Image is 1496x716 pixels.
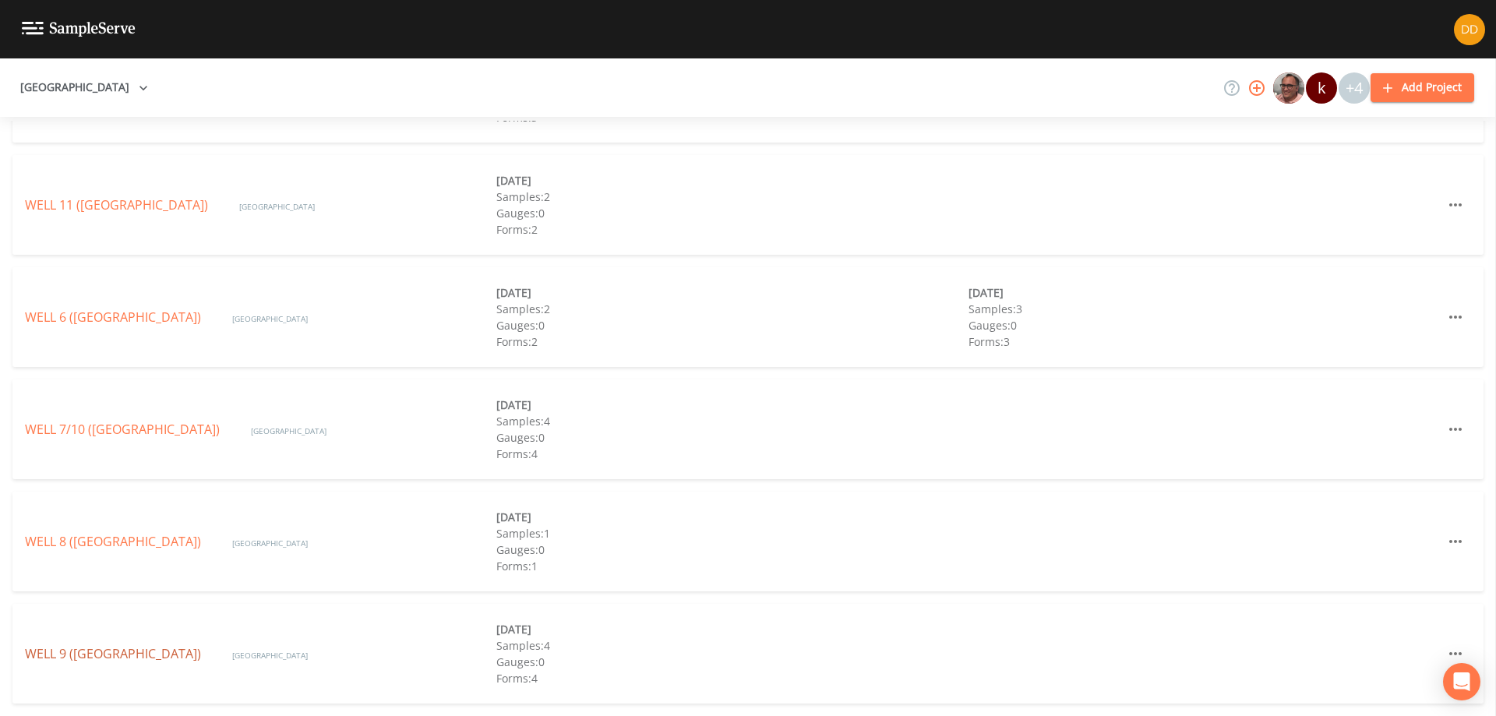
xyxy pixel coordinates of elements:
div: Forms: 4 [496,670,968,686]
div: Gauges: 0 [496,654,968,670]
a: WELL 11 ([GEOGRAPHIC_DATA]) [25,196,208,213]
a: WELL 9 ([GEOGRAPHIC_DATA]) [25,645,201,662]
div: Gauges: 0 [496,429,968,446]
div: Gauges: 0 [969,317,1440,333]
div: Forms: 1 [496,558,968,574]
span: [GEOGRAPHIC_DATA] [232,650,308,661]
div: k [1306,72,1337,104]
div: Open Intercom Messenger [1443,663,1480,700]
div: Forms: 3 [969,333,1440,350]
span: [GEOGRAPHIC_DATA] [232,538,308,548]
img: e2d790fa78825a4bb76dcb6ab311d44c [1273,72,1304,104]
div: [DATE] [496,621,968,637]
div: Forms: 2 [496,333,968,350]
span: [GEOGRAPHIC_DATA] [239,201,315,212]
div: Forms: 4 [496,446,968,462]
div: Gauges: 0 [496,317,968,333]
div: [DATE] [496,509,968,525]
div: Samples: 3 [969,301,1440,317]
a: WELL 8 ([GEOGRAPHIC_DATA]) [25,533,201,550]
div: Samples: 4 [496,413,968,429]
div: Samples: 2 [496,301,968,317]
div: Forms: 2 [496,221,968,238]
div: Mike Franklin [1272,72,1305,104]
div: [DATE] [496,397,968,413]
img: logo [22,22,136,37]
div: Samples: 1 [496,525,968,541]
span: [GEOGRAPHIC_DATA] [251,425,326,436]
div: Gauges: 0 [496,205,968,221]
div: keith@gcpwater.org [1305,72,1338,104]
button: Add Project [1371,73,1474,102]
div: [DATE] [496,284,968,301]
div: Samples: 4 [496,637,968,654]
button: [GEOGRAPHIC_DATA] [14,73,154,102]
a: WELL 7/10 ([GEOGRAPHIC_DATA]) [25,421,220,438]
div: +4 [1339,72,1370,104]
img: 7d98d358f95ebe5908e4de0cdde0c501 [1454,14,1485,45]
div: Gauges: 0 [496,541,968,558]
div: Samples: 2 [496,189,968,205]
span: [GEOGRAPHIC_DATA] [232,313,308,324]
div: [DATE] [969,284,1440,301]
a: WELL 6 ([GEOGRAPHIC_DATA]) [25,309,201,326]
div: [DATE] [496,172,968,189]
